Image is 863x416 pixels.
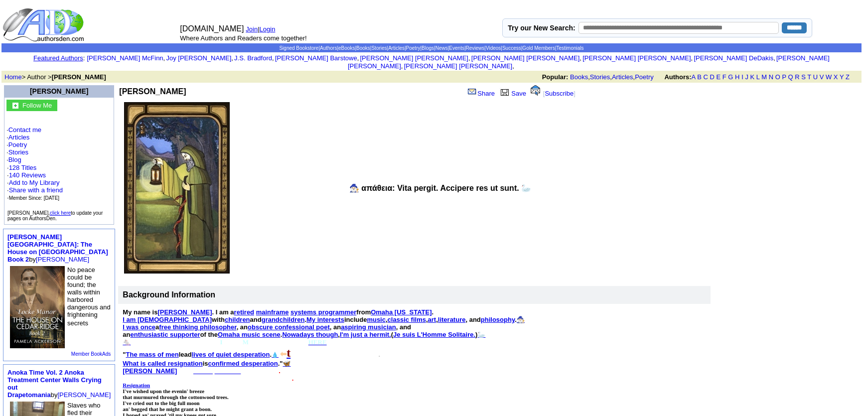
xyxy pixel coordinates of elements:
[481,316,515,323] a: philosophy
[404,62,512,70] a: [PERSON_NAME] [PERSON_NAME]
[124,102,230,274] img: 112038.jpg
[341,323,396,331] a: aspiring musician
[22,101,52,109] a: Follow Me
[33,54,83,62] a: Featured Authors
[123,338,131,346] a: 🐁
[775,73,780,81] a: O
[7,210,103,221] font: [PERSON_NAME], to update your pages on AuthorsDen.
[50,210,71,216] a: click here
[570,73,588,81] a: Books
[612,73,633,81] a: Articles
[467,90,495,97] a: Share
[192,351,270,358] a: lives of quiet desperation
[123,406,212,412] b: an' begged that he might grant a boon.
[7,369,102,399] a: Anoka Time Vol. 2 Anoka Treatment Center Walls Crying out Drapetomania
[241,367,279,375] font: des papillons
[6,126,112,202] font: · · · · ·
[517,316,525,323] a: 🧙🏻‍♂️
[581,56,582,61] font: i
[10,266,65,348] img: 79424.jpg
[159,323,236,331] a: free thinking philosopher
[8,126,41,134] a: Contact me
[9,195,60,201] font: Member Since: [DATE]
[223,338,241,346] span: DDEN
[256,308,289,316] a: mainframe
[435,45,448,51] a: News
[359,56,360,61] font: i
[466,45,485,51] a: Reviews
[545,90,574,97] a: Subscribe
[542,73,859,81] font: , , ,
[249,338,308,346] b: ESSAGES EVERYW
[7,179,63,201] font: · · ·
[756,73,760,81] a: L
[123,367,177,375] a: [PERSON_NAME]
[215,338,220,346] span: H
[403,64,404,69] font: i
[33,54,85,62] font: :
[12,103,18,109] img: gc.jpg
[4,73,22,81] a: Home
[308,338,327,346] a: HERE
[123,316,212,323] a: I am [DEMOGRAPHIC_DATA]
[123,331,485,338] span: an of the . , ( )
[9,179,60,186] a: Add to My Library
[449,45,464,51] a: Events
[275,54,357,62] a: [PERSON_NAME] Barstowe
[508,24,575,32] label: Try our New Search:
[393,331,475,338] a: Je suis L'Homme Solitaire.
[557,45,584,51] a: Testimonials
[30,87,88,95] font: [PERSON_NAME]
[279,45,318,51] a: Signed Bookstore
[9,171,46,179] a: 140 Reviews
[371,308,431,316] a: Omaha [US_STATE]
[218,331,281,338] a: Omaha music scene
[2,7,86,42] img: logo_ad.gif
[234,308,254,316] a: retired
[262,316,305,323] a: grandchildren
[471,54,579,62] a: [PERSON_NAME] [PERSON_NAME]
[290,351,378,358] span: his is what I've written about
[287,346,290,359] a: t
[499,88,510,96] img: library.gif
[769,73,773,81] a: N
[292,375,294,382] span: .
[280,350,287,358] span: ⬅
[36,256,89,263] a: [PERSON_NAME]
[379,351,381,358] span: .
[340,331,391,338] a: I'm just a hermit.
[522,45,555,51] a: Gold Members
[87,54,829,70] font: , , , , , , , , , ,
[9,186,63,194] a: Share with a friend
[356,45,370,51] a: Books
[693,56,694,61] font: i
[664,73,691,81] b: Authors:
[498,90,526,97] a: Save
[243,338,249,346] span: M
[9,164,37,171] a: 128 Titles
[279,367,281,375] b: .
[692,73,696,81] a: A
[320,45,337,51] a: Authors
[8,156,21,163] a: Blog
[7,164,63,201] font: · ·
[215,367,241,375] a: le sentier
[282,331,338,338] a: Nowadays though
[716,73,720,81] a: E
[388,45,405,51] a: Articles
[123,351,290,358] span: " lead .
[486,45,501,51] a: Videos
[279,45,583,51] span: | | | | | | | | | | | | | |
[193,367,213,375] span: Suivez
[826,73,832,81] a: W
[775,56,776,61] font: i
[123,323,411,331] span: a , an , an , and
[349,184,531,192] b: 🧙🏻‍♂️ απάθεια: Vita pergit. Accipere res ut sunt. 🦢
[750,73,755,81] a: K
[542,73,569,81] b: Popular:
[57,391,111,399] a: [PERSON_NAME]
[180,24,244,33] font: [DOMAIN_NAME]
[166,54,231,62] a: Joy [PERSON_NAME]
